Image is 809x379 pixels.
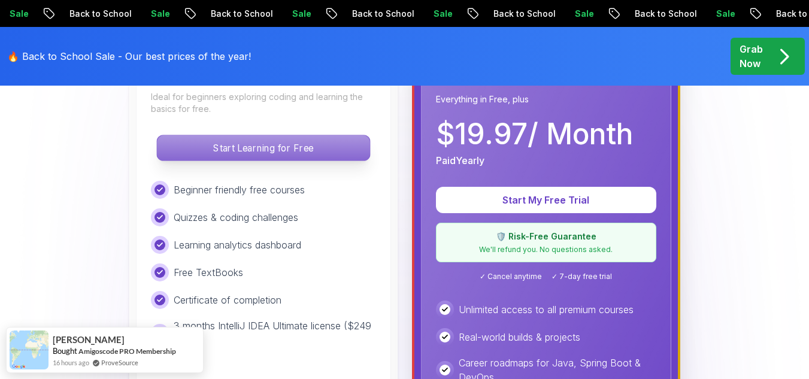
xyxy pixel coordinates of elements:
[7,49,251,63] p: 🔥 Back to School Sale - Our best prices of the year!
[156,135,370,161] button: Start Learning for Free
[174,265,243,280] p: Free TextBooks
[480,272,542,281] span: ✓ Cancel anytime
[10,331,49,369] img: provesource social proof notification image
[436,93,656,105] p: Everything in Free, plus
[450,193,642,207] p: Start My Free Trial
[53,357,89,368] span: 16 hours ago
[552,272,612,281] span: ✓ 7-day free trial
[459,330,580,344] p: Real-world builds & projects
[174,319,376,347] p: 3 months IntelliJ IDEA Ultimate license ($249 value)
[151,91,376,115] p: Ideal for beginners exploring coding and learning the basics for free.
[436,153,484,168] p: Paid Yearly
[444,245,649,254] p: We'll refund you. No questions asked.
[53,346,77,356] span: Bought
[151,142,376,154] a: Start Learning for Free
[436,120,633,148] p: $ 19.97 / Month
[57,8,138,20] p: Back to School
[174,210,298,225] p: Quizzes & coding challenges
[562,8,601,20] p: Sale
[280,8,318,20] p: Sale
[481,8,562,20] p: Back to School
[138,8,177,20] p: Sale
[622,8,704,20] p: Back to School
[53,335,125,345] span: [PERSON_NAME]
[421,8,459,20] p: Sale
[174,183,305,197] p: Beginner friendly free courses
[704,8,742,20] p: Sale
[436,187,656,213] button: Start My Free Trial
[78,346,176,356] a: Amigoscode PRO Membership
[740,42,763,71] p: Grab Now
[157,135,369,160] p: Start Learning for Free
[459,302,634,317] p: Unlimited access to all premium courses
[444,231,649,242] p: 🛡️ Risk-Free Guarantee
[174,293,281,307] p: Certificate of completion
[101,357,138,368] a: ProveSource
[198,8,280,20] p: Back to School
[174,238,301,252] p: Learning analytics dashboard
[340,8,421,20] p: Back to School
